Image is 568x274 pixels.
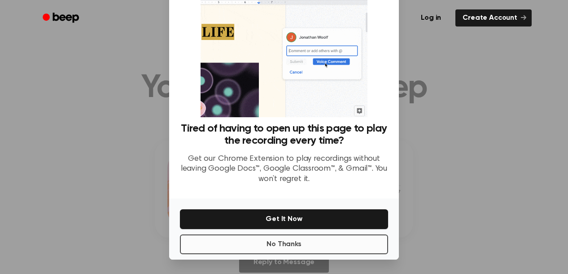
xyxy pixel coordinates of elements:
[455,9,532,27] a: Create Account
[180,209,388,229] button: Get It Now
[36,9,87,27] a: Beep
[180,234,388,254] button: No Thanks
[180,154,388,185] p: Get our Chrome Extension to play recordings without leaving Google Docs™, Google Classroom™, & Gm...
[180,123,388,147] h3: Tired of having to open up this page to play the recording every time?
[412,8,450,28] a: Log in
